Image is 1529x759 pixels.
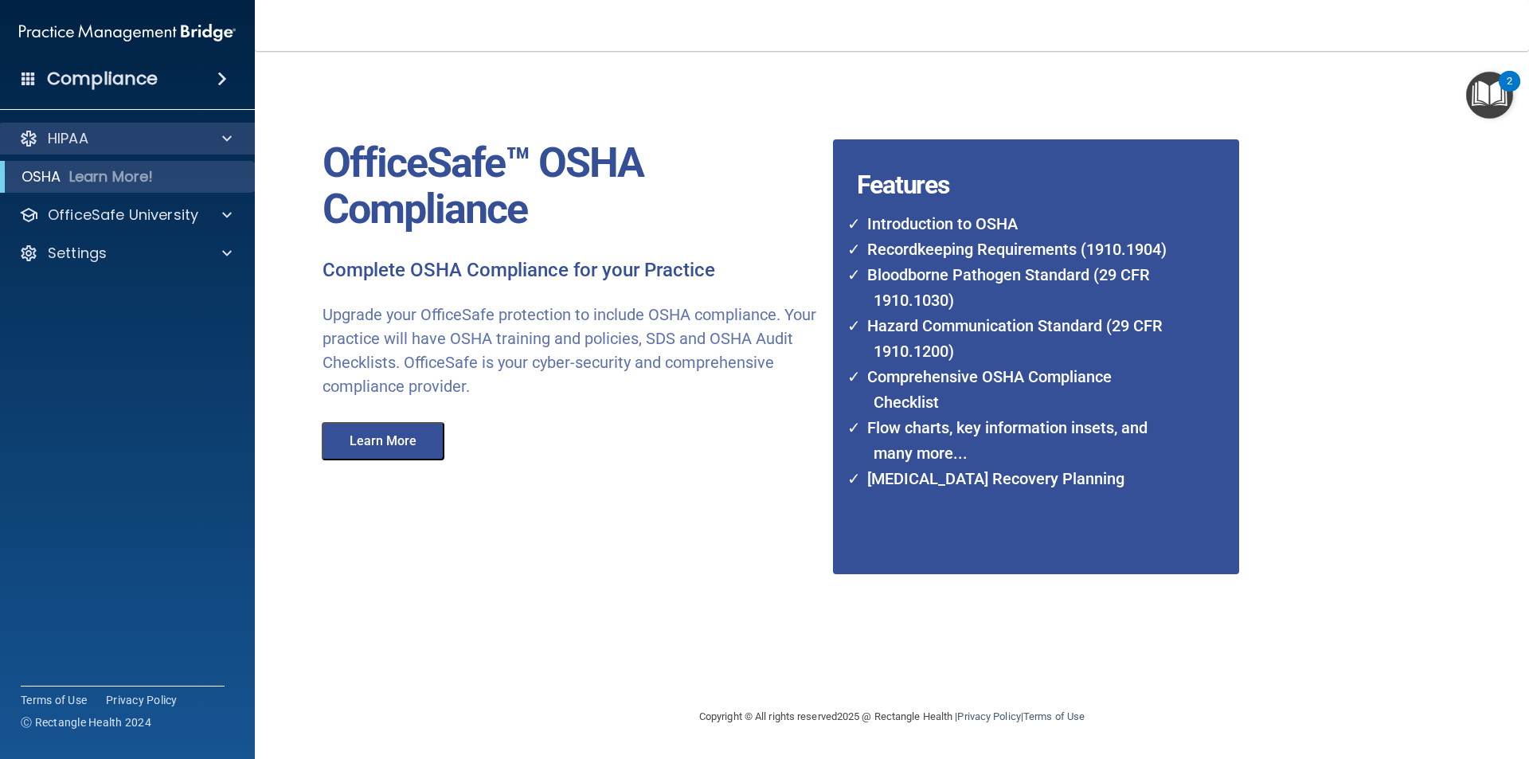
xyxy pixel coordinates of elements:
[21,692,87,708] a: Terms of Use
[323,258,821,284] p: Complete OSHA Compliance for your Practice
[858,237,1176,262] li: Recordkeeping Requirements (1910.1904)
[19,205,232,225] a: OfficeSafe University
[47,68,158,90] h4: Compliance
[858,364,1176,415] li: Comprehensive OSHA Compliance Checklist
[1507,81,1512,102] div: 2
[833,139,1197,171] h4: Features
[19,244,232,263] a: Settings
[858,415,1176,466] li: Flow charts, key information insets, and many more...
[311,436,460,448] a: Learn More
[21,714,151,730] span: Ⓒ Rectangle Health 2024
[858,262,1176,313] li: Bloodborne Pathogen Standard (29 CFR 1910.1030)
[22,167,61,186] p: OSHA
[858,211,1176,237] li: Introduction to OSHA
[957,710,1020,722] a: Privacy Policy
[48,244,107,263] p: Settings
[106,692,178,708] a: Privacy Policy
[858,313,1176,364] li: Hazard Communication Standard (29 CFR 1910.1200)
[1023,710,1085,722] a: Terms of Use
[48,129,88,148] p: HIPAA
[19,17,236,49] img: PMB logo
[48,205,198,225] p: OfficeSafe University
[601,691,1183,742] div: Copyright © All rights reserved 2025 @ Rectangle Health | |
[323,303,821,398] p: Upgrade your OfficeSafe protection to include OSHA compliance. Your practice will have OSHA train...
[1466,72,1513,119] button: Open Resource Center, 2 new notifications
[19,129,232,148] a: HIPAA
[323,140,821,233] p: OfficeSafe™ OSHA Compliance
[858,466,1176,491] li: [MEDICAL_DATA] Recovery Planning
[322,422,444,460] button: Learn More
[69,167,154,186] p: Learn More!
